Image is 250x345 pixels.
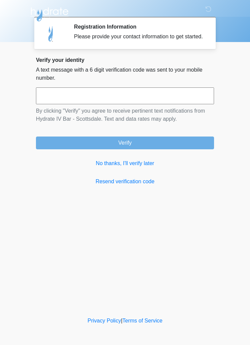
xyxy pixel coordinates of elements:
p: By clicking "Verify" you agree to receive pertinent text notifications from Hydrate IV Bar - Scot... [36,107,214,123]
button: Verify [36,137,214,149]
img: Hydrate IV Bar - Scottsdale Logo [29,5,70,22]
a: No thanks, I'll verify later [36,159,214,167]
a: Privacy Policy [88,318,121,323]
h2: Verify your identity [36,57,214,63]
p: A text message with a 6 digit verification code was sent to your mobile number. [36,66,214,82]
img: Agent Avatar [41,24,61,44]
a: | [121,318,122,323]
a: Resend verification code [36,178,214,186]
a: Terms of Service [122,318,162,323]
div: Please provide your contact information to get started. [74,33,204,41]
